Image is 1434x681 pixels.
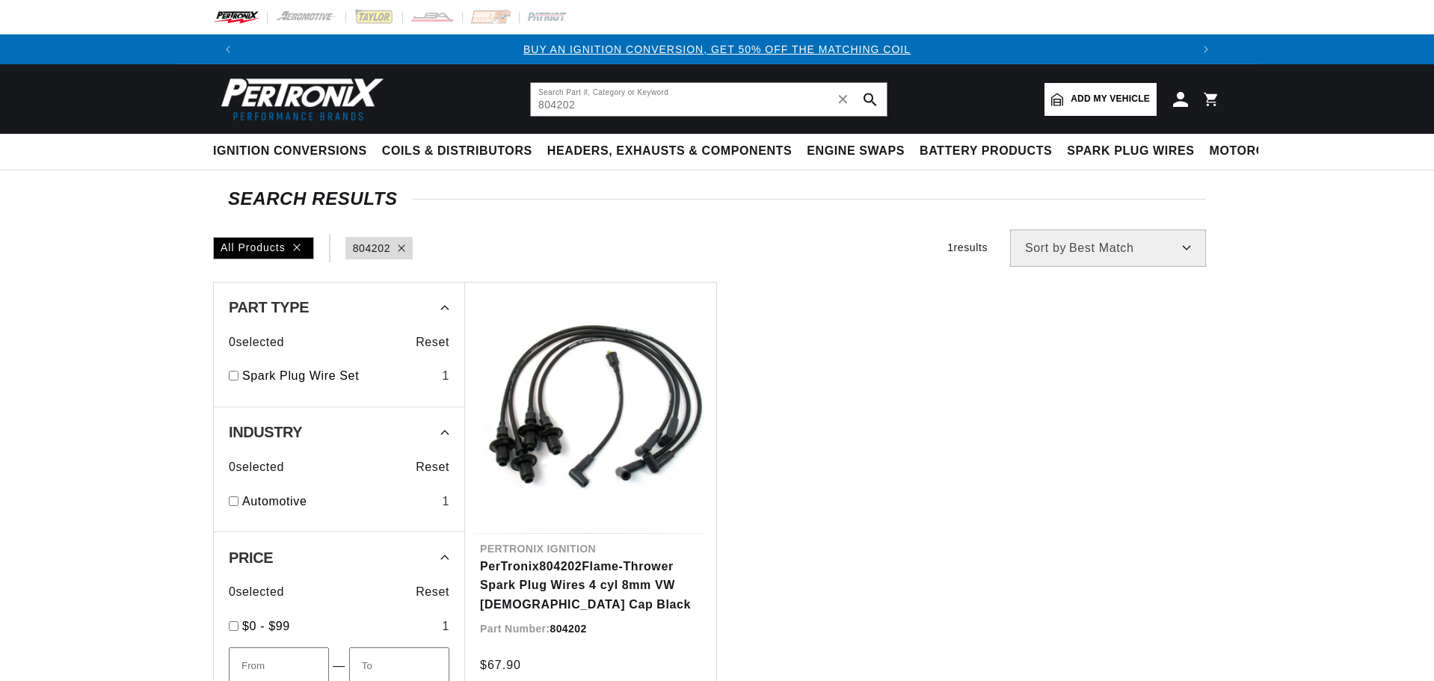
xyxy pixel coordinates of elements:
[213,34,243,64] button: Translation missing: en.sections.announcements.previous_announcement
[382,144,532,159] span: Coils & Distributors
[854,83,887,116] button: search button
[442,492,449,511] div: 1
[1202,134,1306,169] summary: Motorcycle
[1025,242,1066,254] span: Sort by
[947,241,988,253] span: 1 results
[243,41,1191,58] div: Announcement
[1059,134,1201,169] summary: Spark Plug Wires
[1067,144,1194,159] span: Spark Plug Wires
[242,366,436,386] a: Spark Plug Wire Set
[229,582,284,602] span: 0 selected
[1044,83,1157,116] a: Add my vehicle
[547,144,792,159] span: Headers, Exhausts & Components
[213,134,375,169] summary: Ignition Conversions
[442,366,449,386] div: 1
[1210,144,1299,159] span: Motorcycle
[912,134,1059,169] summary: Battery Products
[442,617,449,636] div: 1
[1191,34,1221,64] button: Translation missing: en.sections.announcements.next_announcement
[243,41,1191,58] div: 1 of 3
[540,134,799,169] summary: Headers, Exhausts & Components
[242,620,290,632] span: $0 - $99
[228,191,1206,206] div: SEARCH RESULTS
[480,557,701,614] a: PerTronix804202Flame-Thrower Spark Plug Wires 4 cyl 8mm VW [DEMOGRAPHIC_DATA] Cap Black
[333,656,345,676] span: —
[531,83,887,116] input: Search Part #, Category or Keyword
[229,333,284,352] span: 0 selected
[353,240,390,256] a: 804202
[213,144,367,159] span: Ignition Conversions
[229,457,284,477] span: 0 selected
[375,134,540,169] summary: Coils & Distributors
[1071,92,1150,106] span: Add my vehicle
[920,144,1052,159] span: Battery Products
[229,300,309,315] span: Part Type
[242,492,436,511] a: Automotive
[1010,229,1206,267] select: Sort by
[416,333,449,352] span: Reset
[213,237,314,259] div: All Products
[799,134,912,169] summary: Engine Swaps
[523,43,911,55] a: BUY AN IGNITION CONVERSION, GET 50% OFF THE MATCHING COIL
[176,34,1258,64] slideshow-component: Translation missing: en.sections.announcements.announcement_bar
[229,425,302,440] span: Industry
[807,144,905,159] span: Engine Swaps
[416,457,449,477] span: Reset
[416,582,449,602] span: Reset
[229,550,273,565] span: Price
[213,73,385,125] img: Pertronix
